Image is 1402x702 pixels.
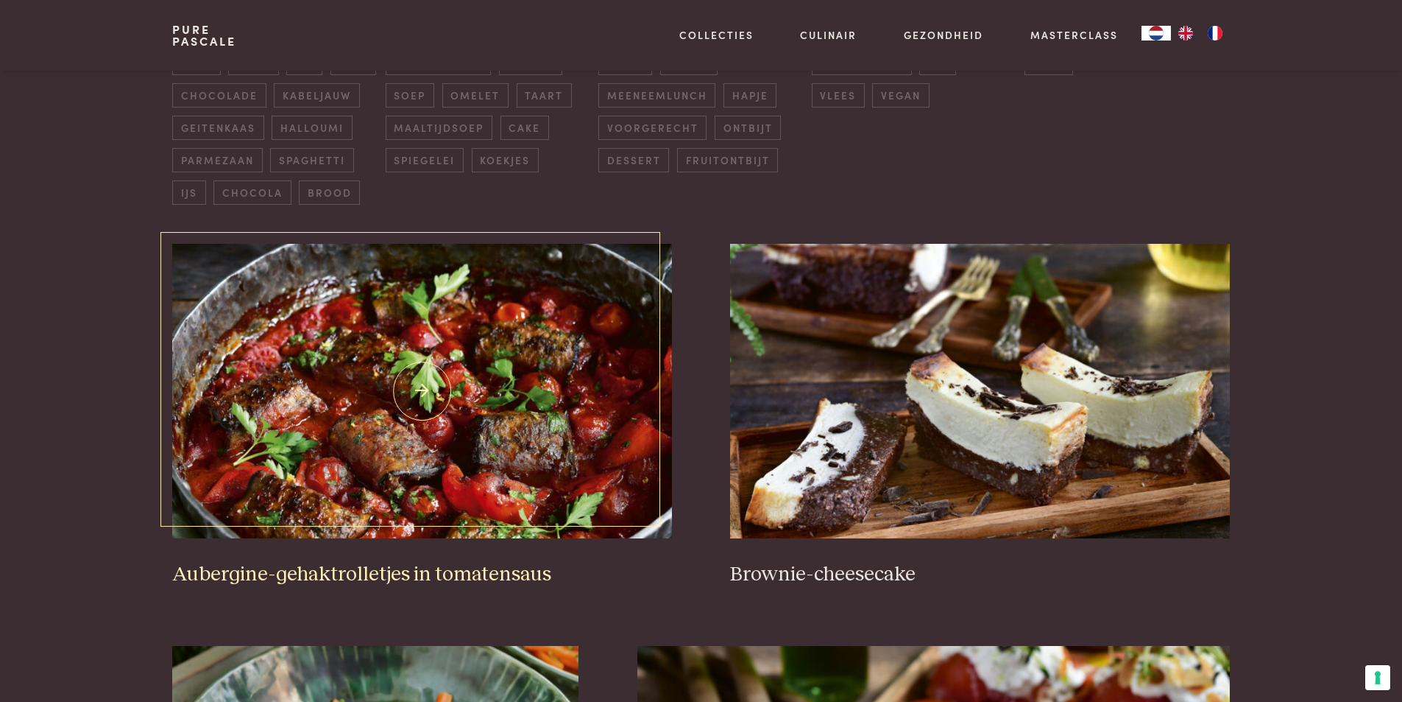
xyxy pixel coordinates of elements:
[386,83,434,108] span: soep
[213,180,291,205] span: chocola
[1141,26,1171,41] div: Language
[1171,26,1230,41] ul: Language list
[270,148,353,172] span: spaghetti
[1141,26,1171,41] a: NL
[172,83,266,108] span: chocolade
[472,148,539,172] span: koekjes
[812,83,865,108] span: vlees
[1200,26,1230,41] a: FR
[172,244,671,538] img: Aubergine-gehaktrolletjes in tomatensaus
[172,24,236,47] a: PurePascale
[1171,26,1200,41] a: EN
[679,27,754,43] a: Collecties
[800,27,857,43] a: Culinair
[904,27,983,43] a: Gezondheid
[386,116,492,140] span: maaltijdsoep
[1365,665,1390,690] button: Uw voorkeuren voor toestemming voor trackingtechnologieën
[598,83,715,108] span: meeneemlunch
[730,244,1229,538] img: Brownie-cheesecake
[598,148,669,172] span: dessert
[872,83,929,108] span: vegan
[598,116,707,140] span: voorgerecht
[442,83,509,108] span: omelet
[172,116,263,140] span: geitenkaas
[274,83,359,108] span: kabeljauw
[1030,27,1118,43] a: Masterclass
[730,244,1229,587] a: Brownie-cheesecake Brownie-cheesecake
[517,83,572,108] span: taart
[723,83,776,108] span: hapje
[500,116,549,140] span: cake
[172,244,671,587] a: Aubergine-gehaktrolletjes in tomatensaus Aubergine-gehaktrolletjes in tomatensaus
[730,562,1229,588] h3: Brownie-cheesecake
[272,116,352,140] span: halloumi
[172,148,262,172] span: parmezaan
[677,148,778,172] span: fruitontbijt
[715,116,781,140] span: ontbijt
[299,180,360,205] span: brood
[172,180,205,205] span: ijs
[172,562,671,588] h3: Aubergine-gehaktrolletjes in tomatensaus
[386,148,464,172] span: spiegelei
[1141,26,1230,41] aside: Language selected: Nederlands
